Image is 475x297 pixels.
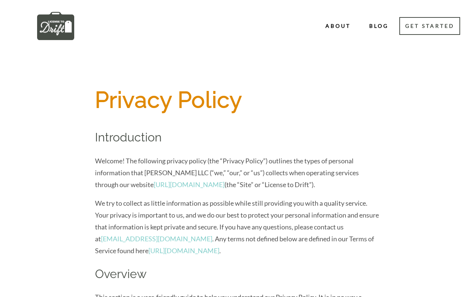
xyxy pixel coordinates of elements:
[399,17,460,35] button: Get Started
[101,235,212,243] a: [EMAIL_ADDRESS][DOMAIN_NAME]
[154,180,225,189] a: [URL][DOMAIN_NAME]
[95,130,380,145] h2: Introduction
[95,197,380,257] p: We try to collect as little information as possible while still providing you with a quality serv...
[366,17,392,35] a: Blog
[95,85,380,115] h1: Privacy Policy
[148,247,219,255] a: [URL][DOMAIN_NAME]
[37,12,74,40] img: bZbaTAAAAAElFTkSuQmCC
[95,155,380,190] p: Welcome! The following privacy policy (the “Privacy Policy”) outlines the types of personal infor...
[325,17,351,35] a: About
[95,267,380,281] h2: Overview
